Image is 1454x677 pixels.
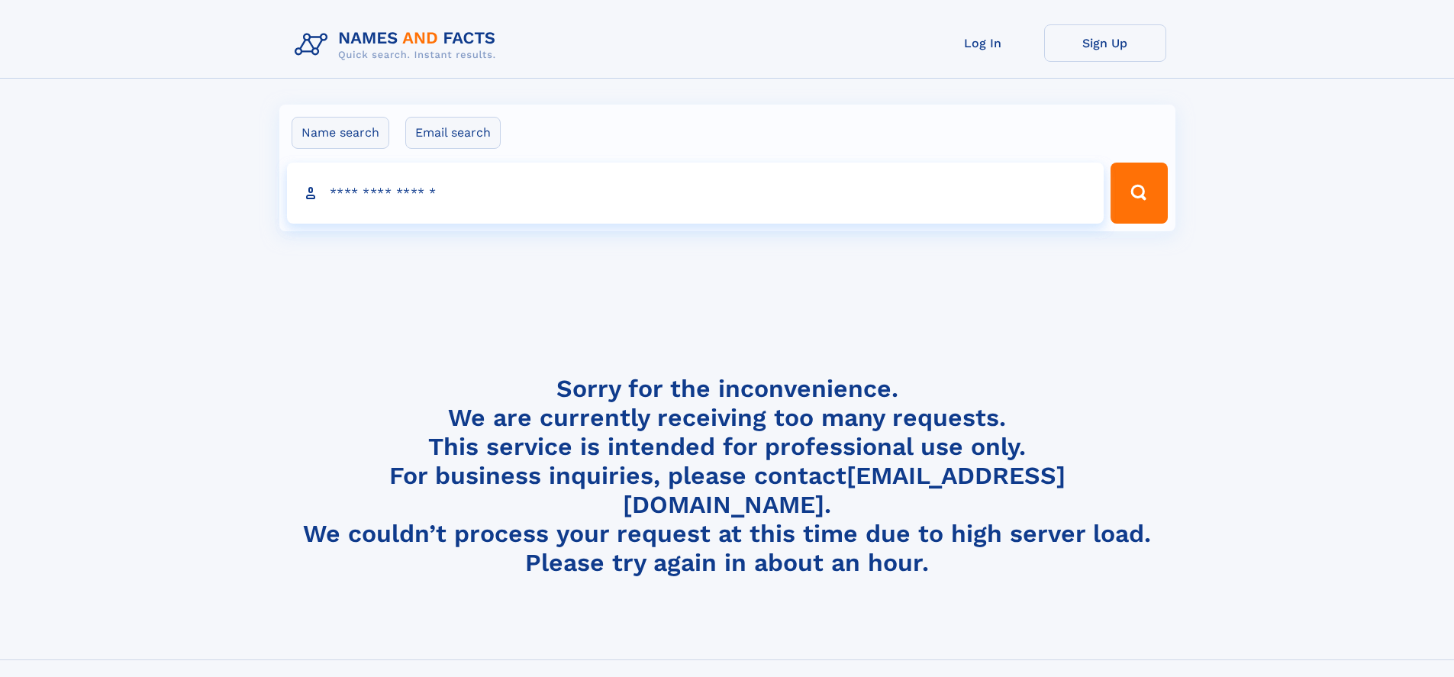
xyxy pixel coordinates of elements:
[289,24,508,66] img: Logo Names and Facts
[922,24,1044,62] a: Log In
[287,163,1104,224] input: search input
[1111,163,1167,224] button: Search Button
[1044,24,1166,62] a: Sign Up
[289,374,1166,578] h4: Sorry for the inconvenience. We are currently receiving too many requests. This service is intend...
[623,461,1066,519] a: [EMAIL_ADDRESS][DOMAIN_NAME]
[292,117,389,149] label: Name search
[405,117,501,149] label: Email search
